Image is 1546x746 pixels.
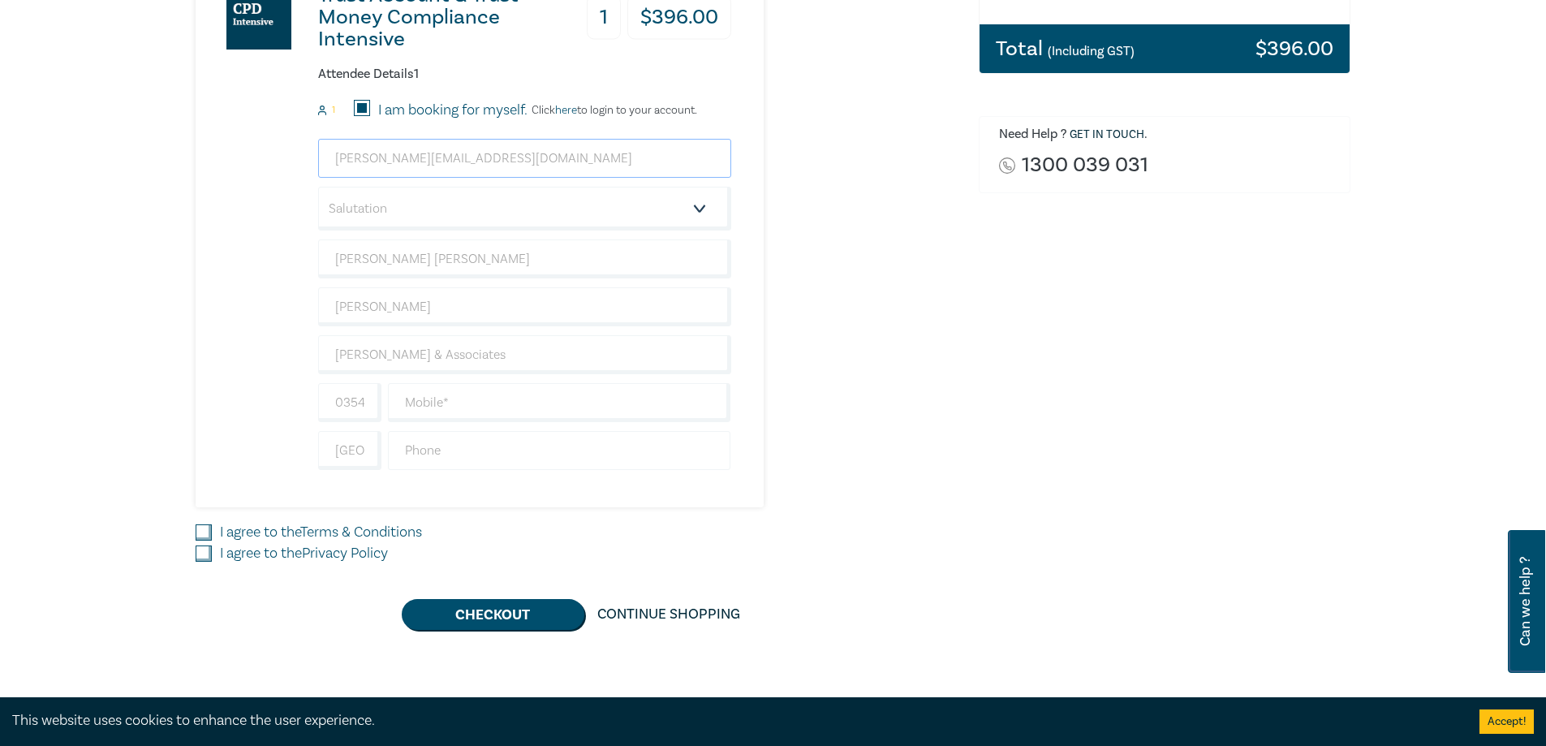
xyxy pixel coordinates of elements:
a: Get in touch [1070,127,1144,142]
a: Privacy Policy [302,544,388,563]
small: 1 [332,105,335,116]
button: Accept cookies [1479,709,1534,734]
a: Continue Shopping [584,599,753,630]
h6: Attendee Details 1 [318,67,731,82]
label: I agree to the [220,522,422,543]
input: Phone [388,431,731,470]
span: Can we help ? [1518,540,1533,663]
button: Checkout [402,599,584,630]
input: Attendee Email* [318,139,731,178]
div: This website uses cookies to enhance the user experience. [12,710,1455,731]
p: Click to login to your account. [528,104,697,117]
h3: $ 396.00 [1255,38,1333,59]
h6: Need Help ? . [999,127,1338,143]
input: Last Name* [318,287,731,326]
input: +61 [318,431,381,470]
a: Terms & Conditions [300,523,422,541]
input: Company [318,335,731,374]
input: Mobile* [388,383,731,422]
h3: Total [996,38,1135,59]
input: +61 [318,383,381,422]
a: 1300 039 031 [1022,154,1148,176]
small: (Including GST) [1048,43,1135,59]
a: here [555,103,577,118]
label: I am booking for myself. [378,100,528,121]
input: First Name* [318,239,731,278]
label: I agree to the [220,543,388,564]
